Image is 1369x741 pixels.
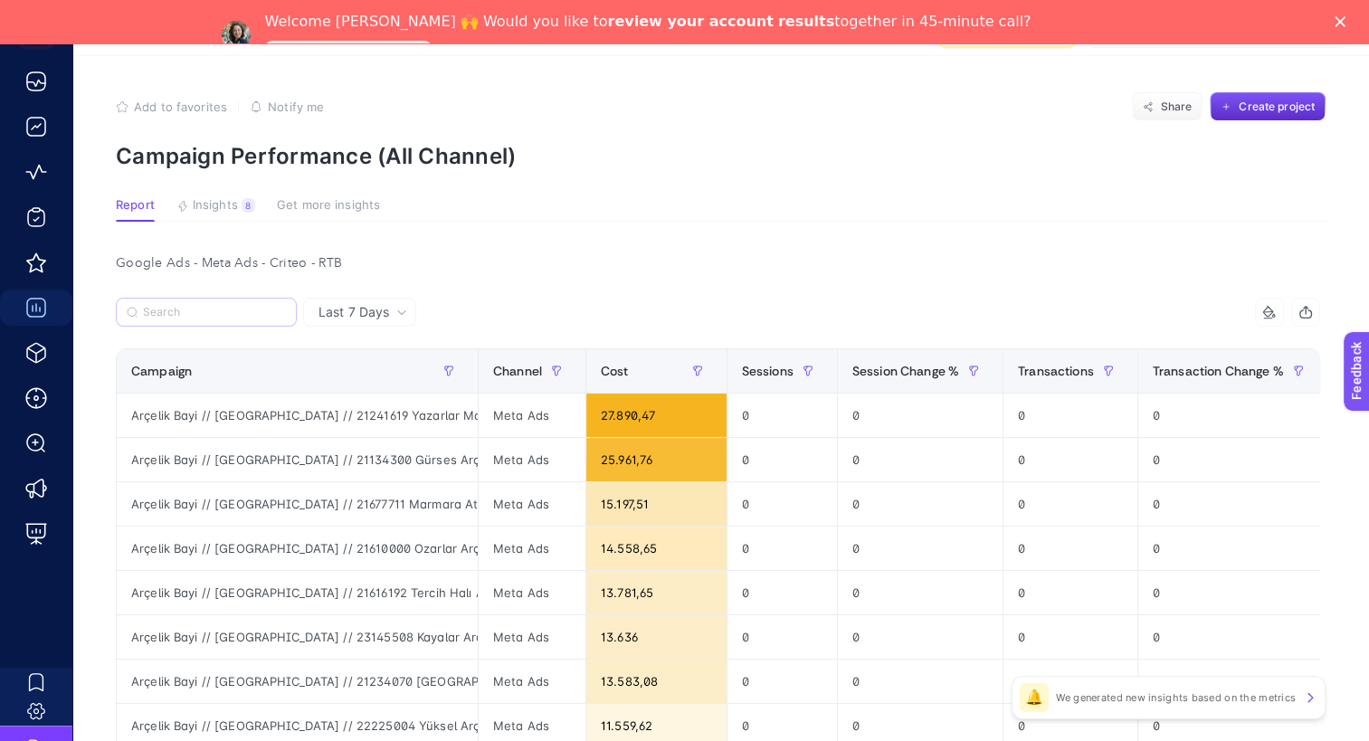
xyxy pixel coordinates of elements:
div: Meta Ads [479,482,585,526]
span: Notify me [268,100,324,114]
button: Notify me [250,100,324,114]
div: 14.558,65 [586,527,727,570]
button: Add to favorites [116,100,227,114]
div: 0 [727,438,837,481]
span: Last 7 Days [318,303,389,321]
div: 0 [1138,482,1327,526]
div: Meta Ads [479,527,585,570]
div: 0 [727,615,837,659]
div: Arçelik Bayi // [GEOGRAPHIC_DATA] // 21134300 Gürses Arçelik - [GEOGRAPHIC_DATA] - ID - Video // ... [117,438,478,481]
div: 0 [1003,438,1137,481]
div: 0 [838,615,1003,659]
span: Session Change % [852,364,959,378]
div: 15.197,51 [586,482,727,526]
div: 0 [838,482,1003,526]
span: Add to favorites [134,100,227,114]
span: Campaign [131,364,192,378]
span: Share [1161,100,1193,114]
div: Meta Ads [479,438,585,481]
div: 8 [242,198,255,213]
span: Insights [193,198,238,213]
div: 0 [1003,571,1137,614]
span: Channel [493,364,542,378]
input: Search [143,306,286,319]
button: Create project [1210,92,1326,121]
div: Arçelik Bayi // [GEOGRAPHIC_DATA] // 21234070 [GEOGRAPHIC_DATA] Arçelik - [GEOGRAPHIC_DATA] - ID ... [117,660,478,703]
div: 0 [838,660,1003,703]
p: Campaign Performance (All Channel) [116,143,1326,169]
div: Google Ads - Meta Ads - Criteo - RTB [101,251,1335,276]
div: Meta Ads [479,571,585,614]
div: 0 [1003,615,1137,659]
div: 0 [727,527,837,570]
p: We generated new insights based on the metrics [1056,690,1296,705]
div: Close [1335,16,1353,27]
div: 🔔 [1020,683,1049,712]
div: 0 [838,571,1003,614]
div: 0 [1003,394,1137,437]
div: 0 [838,394,1003,437]
b: results [778,13,834,30]
span: Cost [601,364,629,378]
div: 0 [1138,615,1327,659]
a: Speak with an Expert [265,41,433,62]
b: review your account [607,13,773,30]
span: Report [116,198,155,213]
span: Get more insights [277,198,380,213]
div: 13.781,65 [586,571,727,614]
div: Meta Ads [479,615,585,659]
span: Transaction Change % [1153,364,1284,378]
div: 27.890,47 [586,394,727,437]
div: 0 [1003,660,1137,703]
div: Arçelik Bayi // [GEOGRAPHIC_DATA] // 23145508 Kayalar Arçelik - CB // [GEOGRAPHIC_DATA] Bölgesi -... [117,615,478,659]
div: 0 [1138,394,1327,437]
div: 0 [1138,571,1327,614]
div: Welcome [PERSON_NAME] 🙌 Would you like to together in 45-minute call? [265,13,1032,31]
img: Profile image for Neslihan [222,21,251,50]
div: 0 [1138,527,1327,570]
button: Share [1132,92,1203,121]
div: 0 [727,571,837,614]
span: Sessions [742,364,794,378]
div: 13.636 [586,615,727,659]
div: 0 [1003,527,1137,570]
div: 13.583,08 [586,660,727,703]
div: Arçelik Bayi // [GEOGRAPHIC_DATA] // 21241619 Yazarlar Mobilya Arçelik - ÇYK // [GEOGRAPHIC_DATA]... [117,394,478,437]
div: 0 [838,527,1003,570]
div: 0 [838,438,1003,481]
div: Arçelik Bayi // [GEOGRAPHIC_DATA] // 21616192 Tercih Halı Arçelik - ÇYK // [GEOGRAPHIC_DATA] - [G... [117,571,478,614]
div: Arçelik Bayi // [GEOGRAPHIC_DATA] // 21677711 Marmara Atılım Arçelik - [GEOGRAPHIC_DATA] - ÇYK- /... [117,482,478,526]
div: 0 [1003,482,1137,526]
div: 0 [1138,438,1327,481]
div: Arçelik Bayi // [GEOGRAPHIC_DATA] // 21610000 Ozarlar Arçelik - ÇYK // [GEOGRAPHIC_DATA] - [GEOGR... [117,527,478,570]
div: 0 [727,394,837,437]
div: 0 [727,660,837,703]
span: Feedback [11,5,69,20]
div: 0 [1138,660,1327,703]
div: 0 [727,482,837,526]
span: Transactions [1018,364,1094,378]
div: Meta Ads [479,394,585,437]
div: Meta Ads [479,660,585,703]
div: 25.961,76 [586,438,727,481]
span: Create project [1239,100,1315,114]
